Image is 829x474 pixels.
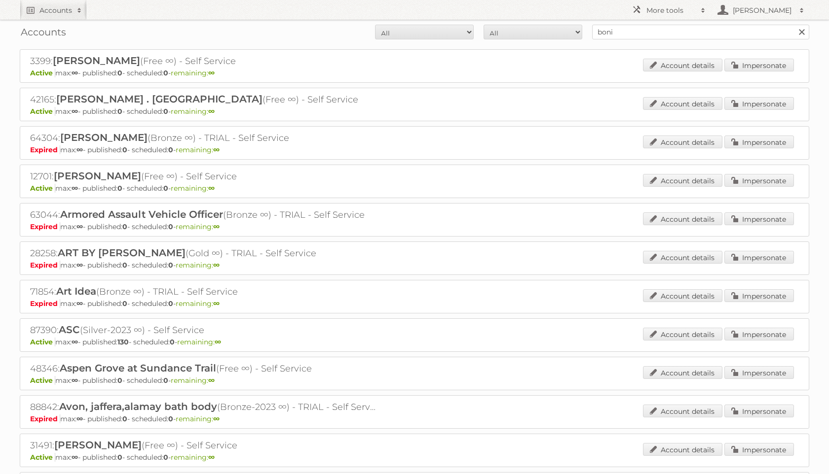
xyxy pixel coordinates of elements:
strong: 0 [117,107,122,116]
strong: ∞ [76,414,83,423]
span: remaining: [171,107,215,116]
span: Expired [30,299,60,308]
strong: ∞ [213,145,220,154]
span: [PERSON_NAME] [53,55,140,67]
span: Active [30,453,55,462]
strong: ∞ [208,453,215,462]
h2: 87390: (Silver-2023 ∞) - Self Service [30,324,376,337]
strong: ∞ [208,107,215,116]
p: max: - published: - scheduled: - [30,222,799,231]
p: max: - published: - scheduled: - [30,453,799,462]
p: max: - published: - scheduled: - [30,376,799,385]
a: Account details [643,212,722,225]
span: remaining: [176,261,220,270]
strong: 0 [117,68,122,77]
span: remaining: [176,222,220,231]
h2: 63044: (Bronze ∞) - TRIAL - Self Service [30,208,376,221]
a: Account details [643,97,722,110]
a: Impersonate [724,405,794,417]
strong: 0 [163,376,168,385]
strong: ∞ [76,299,83,308]
a: Impersonate [724,289,794,302]
p: max: - published: - scheduled: - [30,299,799,308]
strong: 0 [168,261,173,270]
strong: 0 [117,453,122,462]
span: remaining: [176,414,220,423]
strong: ∞ [213,261,220,270]
strong: 0 [122,414,127,423]
strong: 0 [168,414,173,423]
strong: ∞ [213,222,220,231]
strong: ∞ [215,338,221,346]
span: Art Idea [56,285,96,297]
strong: 0 [163,184,168,193]
strong: ∞ [76,222,83,231]
h2: 12701: (Free ∞) - Self Service [30,170,376,183]
strong: 0 [168,299,173,308]
a: Impersonate [724,212,794,225]
span: Expired [30,261,60,270]
strong: 0 [168,145,173,154]
a: Impersonate [724,251,794,264]
a: Account details [643,328,722,340]
h2: Accounts [39,5,72,15]
span: remaining: [171,68,215,77]
span: Expired [30,414,60,423]
span: [PERSON_NAME] [54,170,141,182]
span: Expired [30,222,60,231]
strong: 0 [170,338,175,346]
h2: 64304: (Bronze ∞) - TRIAL - Self Service [30,132,376,144]
a: Account details [643,59,722,71]
span: ART BY [PERSON_NAME] [58,247,186,259]
span: Expired [30,145,60,154]
strong: ∞ [208,184,215,193]
strong: 0 [117,184,122,193]
span: Active [30,376,55,385]
span: remaining: [171,453,215,462]
p: max: - published: - scheduled: - [30,68,799,77]
span: remaining: [171,376,215,385]
a: Impersonate [724,366,794,379]
p: max: - published: - scheduled: - [30,107,799,116]
span: Armored Assault Vehicle Officer [60,208,223,220]
strong: 0 [163,453,168,462]
strong: 0 [122,299,127,308]
strong: ∞ [72,68,78,77]
strong: 0 [163,68,168,77]
p: max: - published: - scheduled: - [30,184,799,193]
h2: [PERSON_NAME] [730,5,794,15]
strong: ∞ [72,107,78,116]
strong: 0 [163,107,168,116]
strong: ∞ [72,453,78,462]
h2: 28258: (Gold ∞) - TRIAL - Self Service [30,247,376,260]
p: max: - published: - scheduled: - [30,261,799,270]
h2: 42165: (Free ∞) - Self Service [30,93,376,106]
a: Account details [643,289,722,302]
a: Account details [643,174,722,187]
span: remaining: [176,299,220,308]
strong: ∞ [208,68,215,77]
span: Active [30,184,55,193]
a: Account details [643,135,722,148]
span: remaining: [171,184,215,193]
strong: 0 [168,222,173,231]
strong: ∞ [208,376,215,385]
strong: ∞ [213,299,220,308]
span: remaining: [176,145,220,154]
strong: ∞ [76,261,83,270]
span: ASC [59,324,80,336]
strong: ∞ [213,414,220,423]
h2: 3399: (Free ∞) - Self Service [30,55,376,68]
a: Impersonate [724,174,794,187]
span: Active [30,107,55,116]
strong: 130 [117,338,129,346]
a: Impersonate [724,135,794,148]
a: Impersonate [724,59,794,71]
a: Impersonate [724,443,794,456]
strong: 0 [122,222,127,231]
span: Active [30,338,55,346]
p: max: - published: - scheduled: - [30,414,799,423]
a: Impersonate [724,97,794,110]
h2: More tools [646,5,696,15]
a: Account details [643,405,722,417]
